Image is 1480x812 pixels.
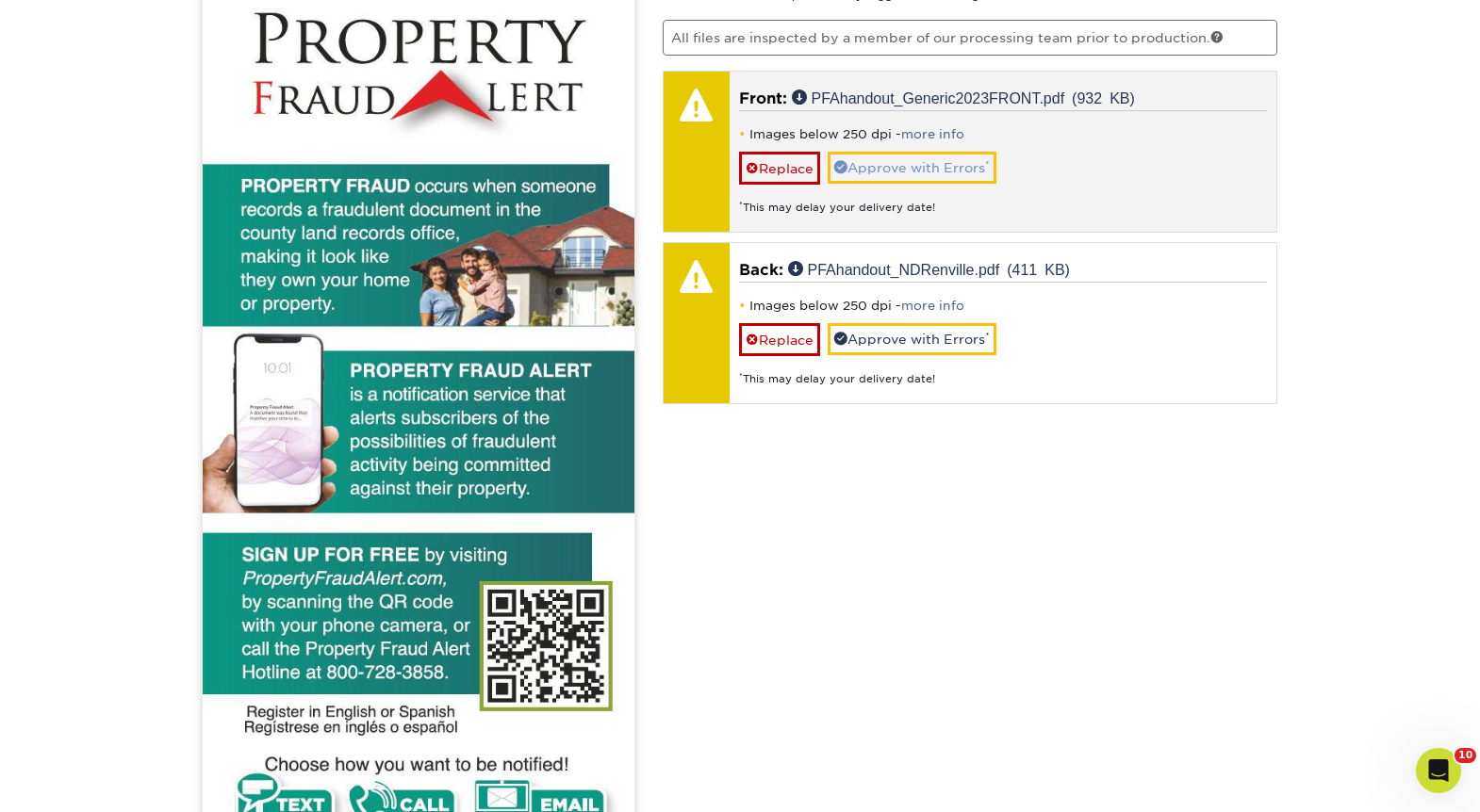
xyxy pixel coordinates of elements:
a: Replace [739,323,820,356]
span: Back: [739,261,783,279]
a: PFAhandout_Generic2023FRONT.pdf (932 KB) [792,89,1135,105]
p: All files are inspected by a member of our processing team prior to production. [663,20,1278,56]
a: PFAhandout_NDRenville.pdf (411 KB) [788,261,1070,276]
div: This may delay your delivery date! [739,185,1268,216]
a: Approve with Errors* [828,152,996,184]
div: This may delay your delivery date! [739,356,1268,387]
span: Front: [739,89,787,107]
a: Approve with Errors* [828,323,996,355]
iframe: Intercom live chat [1416,748,1461,793]
a: more info [901,127,964,141]
a: more info [901,299,964,313]
a: Replace [739,152,820,185]
li: Images below 250 dpi - [739,298,1268,314]
span: 10 [1455,748,1476,763]
li: Images below 250 dpi - [739,126,1268,142]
